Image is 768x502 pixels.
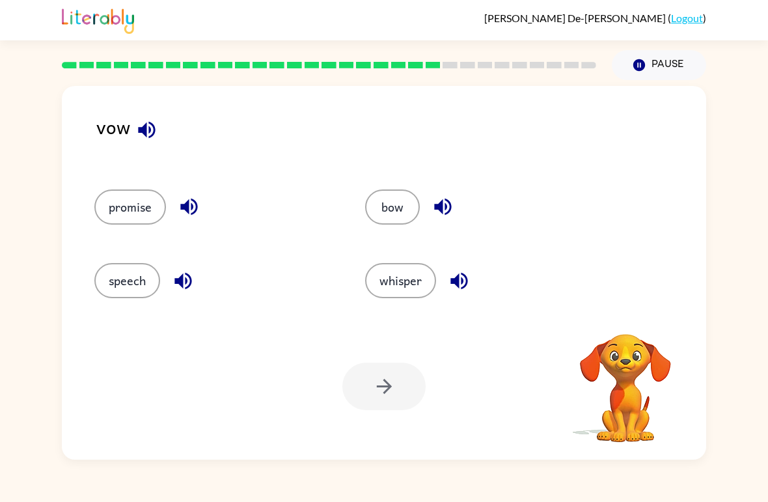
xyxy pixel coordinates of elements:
button: speech [94,263,160,298]
img: Literably [62,5,134,34]
button: Pause [612,50,706,80]
button: promise [94,189,166,225]
span: [PERSON_NAME] De-[PERSON_NAME] [484,12,668,24]
div: ( ) [484,12,706,24]
button: bow [365,189,420,225]
video: Your browser must support playing .mp4 files to use Literably. Please try using another browser. [560,314,691,444]
a: Logout [671,12,703,24]
button: whisper [365,263,436,298]
div: vow [96,112,706,163]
